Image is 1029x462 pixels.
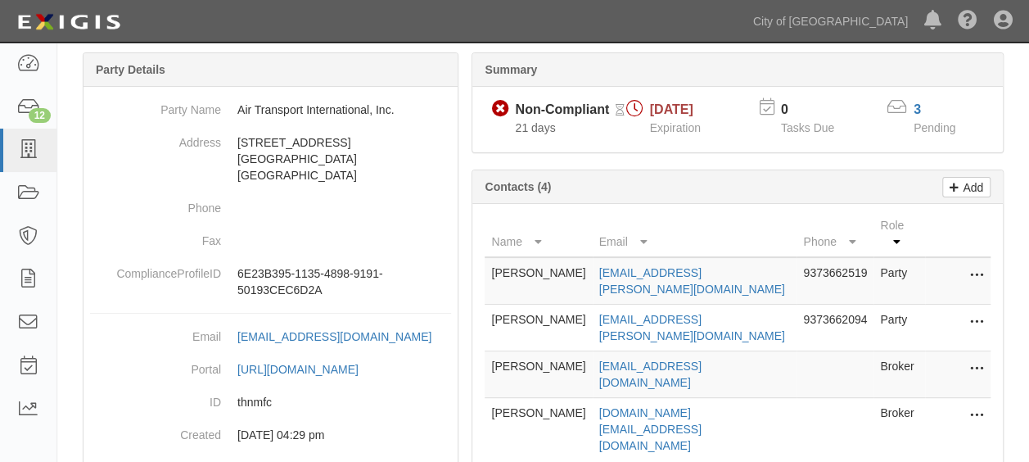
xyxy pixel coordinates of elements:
p: 0 [781,101,855,120]
span: Pending [914,121,955,134]
dt: Party Name [90,93,221,118]
span: Expiration [650,121,701,134]
th: Role [873,211,925,257]
a: [EMAIL_ADDRESS][DOMAIN_NAME] [237,330,449,343]
i: Help Center - Complianz [958,11,977,31]
td: [PERSON_NAME] [485,351,592,398]
p: Add [959,178,983,197]
div: [EMAIL_ADDRESS][DOMAIN_NAME] [237,328,431,345]
div: 12 [29,108,51,123]
dt: ID [90,386,221,410]
dt: Fax [90,224,221,249]
a: [EMAIL_ADDRESS][DOMAIN_NAME] [599,360,702,389]
div: Non-Compliant [515,101,609,120]
a: Add [942,177,991,197]
th: Email [593,211,797,257]
b: Party Details [96,63,165,76]
dt: Address [90,126,221,151]
td: [PERSON_NAME] [485,305,592,351]
i: Non-Compliant [491,101,508,118]
span: Tasks Due [781,121,834,134]
td: Broker [873,398,925,461]
td: [PERSON_NAME] [485,398,592,461]
td: [PERSON_NAME] [485,257,592,305]
dt: Email [90,320,221,345]
dd: thnmfc [90,386,451,419]
a: [EMAIL_ADDRESS][PERSON_NAME][DOMAIN_NAME] [599,313,785,342]
b: Contacts (4) [485,180,551,193]
i: Pending Review [616,105,625,116]
a: 3 [914,102,921,116]
dd: 06/30/2023 04:29 pm [90,419,451,451]
dd: [STREET_ADDRESS] [GEOGRAPHIC_DATA] [GEOGRAPHIC_DATA] [90,126,451,192]
b: Summary [485,63,537,76]
td: Broker [873,351,925,398]
img: logo-5460c22ac91f19d4615b14bd174203de0afe785f0fc80cf4dbbc73dc1793850b.png [12,7,125,37]
dt: ComplianceProfileID [90,257,221,282]
dt: Created [90,419,221,443]
td: Party [873,257,925,305]
a: City of [GEOGRAPHIC_DATA] [745,5,916,38]
dt: Portal [90,353,221,378]
p: 6E23B395-1135-4898-9191-50193CEC6D2A [237,265,451,298]
th: Name [485,211,592,257]
dd: Air Transport International, Inc. [90,93,451,126]
dt: Phone [90,192,221,216]
a: [DOMAIN_NAME][EMAIL_ADDRESS][DOMAIN_NAME] [599,406,702,452]
a: [EMAIL_ADDRESS][PERSON_NAME][DOMAIN_NAME] [599,266,785,296]
a: [URL][DOMAIN_NAME] [237,363,377,376]
td: 9373662519 [797,257,873,305]
span: [DATE] [650,102,693,116]
th: Phone [797,211,873,257]
td: 9373662094 [797,305,873,351]
span: Since 08/15/2025 [515,121,555,134]
td: Party [873,305,925,351]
